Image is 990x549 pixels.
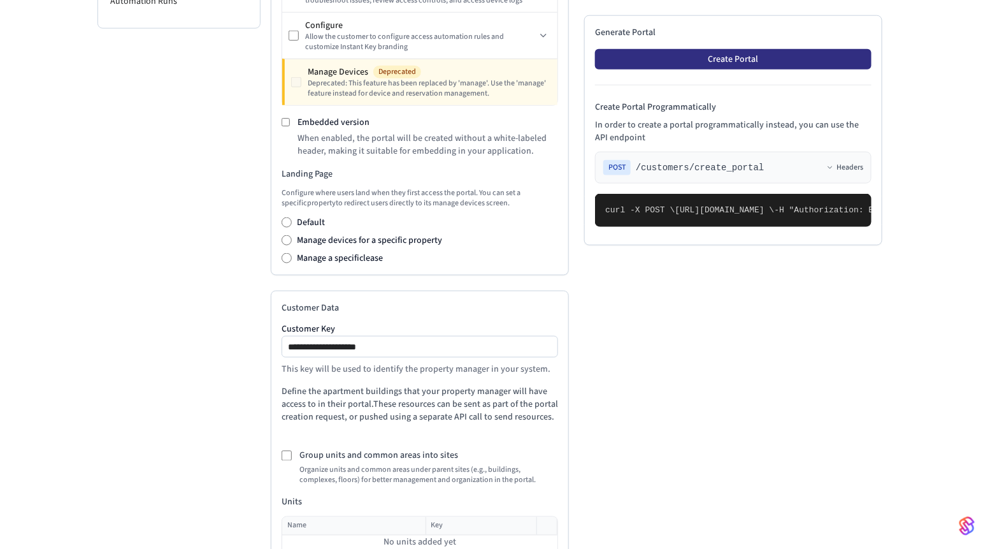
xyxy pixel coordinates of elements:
p: Organize units and common areas under parent sites (e.g., buildings, complexes, floors) for bette... [299,465,558,486]
label: Embedded version [298,116,369,129]
span: curl -X POST \ [605,205,675,215]
span: Deprecated [373,66,421,78]
div: Deprecated: This feature has been replaced by 'manage'. Use the 'manage' feature instead for devi... [308,78,551,99]
h2: Generate Portal [595,26,872,39]
p: Define the apartment buildings that your property manager will have access to in their portal. Th... [282,386,558,424]
div: Manage Devices [308,66,551,78]
p: Configure where users land when they first access the portal. You can set a specific property to ... [282,188,558,209]
h3: Landing Page [282,168,558,180]
img: SeamLogoGradient.69752ec5.svg [959,516,975,536]
h4: Create Portal Programmatically [595,101,872,113]
th: Key [426,517,536,536]
label: Group units and common areas into sites [299,450,458,462]
label: Manage a specific lease [297,252,383,265]
div: Allow the customer to configure access automation rules and customize Instant Key branding [305,32,536,52]
div: Configure [305,19,536,32]
p: This key will be used to identify the property manager in your system. [282,363,558,376]
button: Headers [826,163,863,173]
label: Default [297,216,325,229]
label: Manage devices for a specific property [297,234,442,247]
h2: Customer Data [282,302,558,314]
button: Create Portal [595,49,872,70]
p: In order to create a portal programmatically instead, you can use the API endpoint [595,119,872,144]
span: /customers/create_portal [636,161,764,174]
th: Name [282,517,426,536]
span: [URL][DOMAIN_NAME] \ [675,205,774,215]
h4: Units [282,496,558,509]
span: POST [603,160,631,175]
label: Customer Key [282,325,558,333]
p: When enabled, the portal will be created without a white-labeled header, making it suitable for e... [298,132,558,157]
